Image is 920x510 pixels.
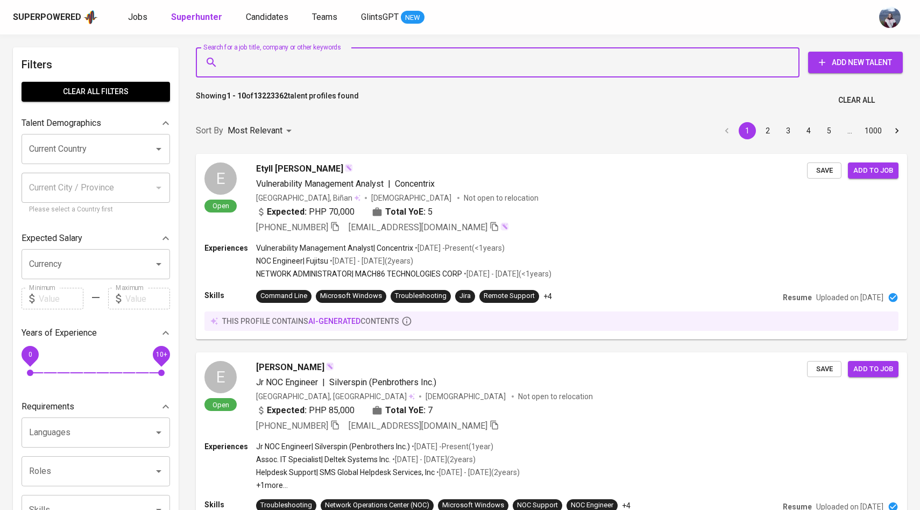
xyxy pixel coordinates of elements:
span: GlintsGPT [361,12,399,22]
div: Command Line [260,291,307,301]
a: Candidates [246,11,291,24]
span: Save [812,165,836,177]
p: Skills [204,290,256,301]
span: Open [208,201,233,210]
div: … [841,125,858,136]
span: Open [208,400,233,409]
span: [EMAIL_ADDRESS][DOMAIN_NAME] [349,421,487,431]
div: Most Relevant [228,121,295,141]
span: Etyll [PERSON_NAME] [256,162,343,175]
span: 0 [28,351,32,358]
nav: pagination navigation [717,122,907,139]
span: | [322,376,325,389]
button: Go to page 5 [820,122,838,139]
p: • [DATE] - Present ( <1 years ) [413,243,505,253]
p: Jr NOC Engineer | Silverspin (Penbrothers Inc.) [256,441,410,452]
p: Vulnerability Management Analyst | Concentrix [256,243,413,253]
button: Clear All filters [22,82,170,102]
span: Save [812,363,836,376]
span: 10+ [155,351,167,358]
span: [PHONE_NUMBER] [256,421,328,431]
span: NEW [401,12,424,23]
div: Jira [459,291,471,301]
b: 13223362 [253,91,288,100]
span: Silverspin (Penbrothers Inc.) [329,377,436,387]
a: EOpenEtyll [PERSON_NAME]Vulnerability Management Analyst|Concentrix[GEOGRAPHIC_DATA], Biñan[DEMOG... [196,154,907,339]
span: 5 [428,206,433,218]
button: Go to page 1000 [861,122,885,139]
button: Open [151,257,166,272]
a: Superpoweredapp logo [13,9,98,25]
div: Troubleshooting [395,291,447,301]
div: Expected Salary [22,228,170,249]
p: Skills [204,499,256,510]
img: magic_wand.svg [325,362,334,371]
b: Total YoE: [385,404,426,417]
p: Resume [783,292,812,303]
button: Clear All [834,90,879,110]
p: Not open to relocation [518,391,593,402]
h6: Filters [22,56,170,73]
p: +1 more ... [256,480,520,491]
div: E [204,361,237,393]
div: [GEOGRAPHIC_DATA], [GEOGRAPHIC_DATA] [256,391,415,402]
p: • [DATE] - Present ( 1 year ) [410,441,493,452]
button: Open [151,141,166,157]
button: page 1 [739,122,756,139]
p: Years of Experience [22,327,97,339]
button: Go to next page [888,122,905,139]
a: Jobs [128,11,150,24]
a: Superhunter [171,11,224,24]
span: Teams [312,12,337,22]
div: PHP 70,000 [256,206,355,218]
img: magic_wand.svg [500,222,509,231]
div: PHP 85,000 [256,404,355,417]
div: Remote Support [484,291,535,301]
button: Go to page 2 [759,122,776,139]
img: magic_wand.svg [344,164,353,172]
div: Superpowered [13,11,81,24]
p: Assoc. IT Specialist | Deltek Systems Inc. [256,454,391,465]
p: Experiences [204,441,256,452]
span: | [388,178,391,190]
span: [DEMOGRAPHIC_DATA] [371,193,453,203]
p: NETWORK ADMINISTRATOR | MACH86 TECHNOLOGIES CORP [256,268,462,279]
p: Most Relevant [228,124,282,137]
div: Years of Experience [22,322,170,344]
button: Go to page 3 [780,122,797,139]
div: Talent Demographics [22,112,170,134]
p: Experiences [204,243,256,253]
span: Clear All [838,94,875,107]
span: Add New Talent [817,56,894,69]
b: Superhunter [171,12,222,22]
p: Talent Demographics [22,117,101,130]
span: [PHONE_NUMBER] [256,222,328,232]
button: Add to job [848,162,898,179]
button: Add New Talent [808,52,903,73]
div: Microsoft Windows [320,291,382,301]
span: Concentrix [395,179,435,189]
span: Vulnerability Management Analyst [256,179,384,189]
p: • [DATE] - [DATE] ( 2 years ) [435,467,520,478]
button: Add to job [848,361,898,378]
b: 1 - 10 [227,91,246,100]
p: Showing of talent profiles found [196,90,359,110]
p: Uploaded on [DATE] [816,292,883,303]
a: Teams [312,11,339,24]
span: Jobs [128,12,147,22]
p: Helpdesk Support | SMS Global Helpdesk Services, Inc [256,467,435,478]
span: [DEMOGRAPHIC_DATA] [426,391,507,402]
span: [PERSON_NAME] [256,361,324,374]
b: Expected: [267,206,307,218]
span: [EMAIL_ADDRESS][DOMAIN_NAME] [349,222,487,232]
span: Add to job [853,363,893,376]
div: Requirements [22,396,170,417]
span: Candidates [246,12,288,22]
img: app logo [83,9,98,25]
p: Not open to relocation [464,193,539,203]
span: AI-generated [308,317,360,325]
p: NOC Engineer | Fujitsu [256,256,328,266]
p: Expected Salary [22,232,82,245]
span: Jr NOC Engineer [256,377,318,387]
b: Total YoE: [385,206,426,218]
